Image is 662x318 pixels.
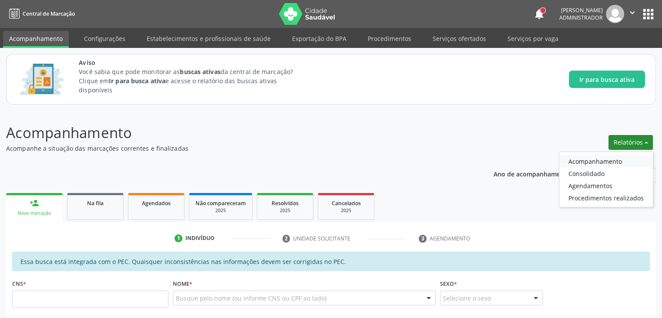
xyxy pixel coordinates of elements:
[533,8,545,20] button: notifications
[195,200,246,207] span: Não compareceram
[79,58,309,67] span: Aviso
[286,31,353,46] a: Exportação do BPA
[559,192,653,204] a: Procedimentos realizados
[559,179,653,192] a: Agendamentos
[263,207,307,214] div: 2025
[180,68,220,76] strong: buscas ativas
[628,8,637,17] i: 
[569,71,645,88] button: Ir para busca ativa
[109,77,165,85] strong: Ir para busca ativa
[559,152,653,207] ul: Relatórios
[17,60,67,99] img: Imagem de CalloutCard
[641,7,656,22] button: apps
[176,294,326,303] span: Busque pelo nome (ou informe CNS ou CPF ao lado)
[440,277,457,291] label: Sexo
[173,277,192,291] label: Nome
[12,252,650,271] div: Essa busca está integrada com o PEC. Quaisquer inconsistências nas informações devem ser corrigid...
[443,294,491,303] span: Selecione o sexo
[12,277,26,291] label: CNS
[272,200,299,207] span: Resolvidos
[606,5,624,23] img: img
[624,5,641,23] button: 
[195,207,246,214] div: 2025
[6,144,461,153] p: Acompanhe a situação das marcações correntes e finalizadas
[579,75,635,84] span: Ir para busca ativa
[559,14,603,21] span: Administrador
[494,168,571,179] p: Ano de acompanhamento
[175,234,182,242] div: 1
[79,67,309,95] p: Você sabia que pode monitorar as da central de marcação? Clique em e acesse o relatório das busca...
[608,135,653,150] button: Relatórios
[23,10,75,17] span: Central de Marcação
[6,7,75,21] a: Central de Marcação
[501,31,565,46] a: Serviços por vaga
[362,31,417,46] a: Procedimentos
[559,155,653,167] a: Acompanhamento
[559,7,603,14] div: [PERSON_NAME]
[78,31,131,46] a: Configurações
[12,210,57,217] div: Nova marcação
[427,31,492,46] a: Serviços ofertados
[142,200,171,207] span: Agendados
[559,167,653,179] a: Consolidado
[185,234,215,242] div: Indivíduo
[6,122,461,144] p: Acompanhamento
[141,31,277,46] a: Estabelecimentos e profissionais de saúde
[332,200,361,207] span: Cancelados
[3,31,69,48] a: Acompanhamento
[30,198,39,208] div: person_add
[87,200,104,207] span: Na fila
[324,207,368,214] div: 2025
